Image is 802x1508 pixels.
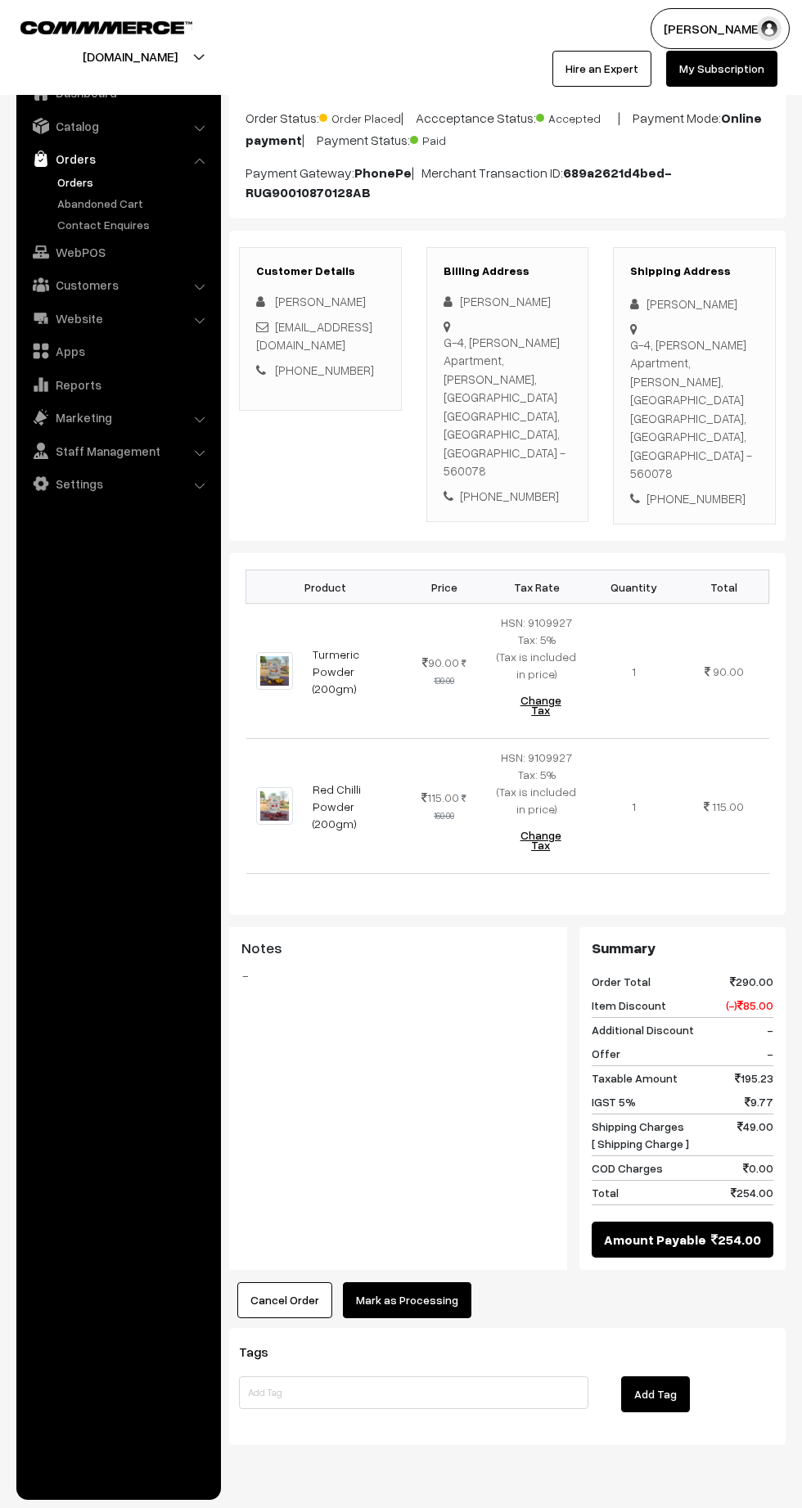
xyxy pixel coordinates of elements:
button: [PERSON_NAME] [651,8,790,49]
span: HSN: 9109927 Tax: 5% (Tax is included in price) [497,750,576,816]
a: Hire an Expert [552,51,651,87]
button: Change Tax [502,817,579,863]
blockquote: - [241,966,555,985]
span: 254.00 [711,1230,761,1249]
div: [PERSON_NAME] [630,295,759,313]
span: COD Charges [592,1159,663,1177]
img: 5.png [256,652,293,690]
a: Abandoned Cart [53,195,215,212]
b: PhonePe [354,164,412,181]
div: [PERSON_NAME] [444,292,572,311]
a: Customers [20,270,215,299]
a: Red Chilli Powder (200gm) [313,782,361,831]
h3: Notes [241,939,555,957]
span: Paid [410,128,492,149]
h3: Billing Address [444,264,572,278]
span: 115.00 [421,790,459,804]
img: 1.png [256,787,293,825]
a: Staff Management [20,436,215,466]
span: IGST 5% [592,1093,636,1110]
span: [PERSON_NAME] [275,294,366,308]
a: Turmeric Powder (200gm) [313,647,359,695]
button: Mark as Processing [343,1282,471,1318]
p: Payment Gateway: | Merchant Transaction ID: [246,163,769,202]
a: WebPOS [20,237,215,267]
span: (-) 85.00 [726,997,773,1014]
div: [PHONE_NUMBER] [630,489,759,508]
span: Order Placed [319,106,401,127]
span: 90.00 [713,664,744,678]
span: Tags [239,1344,288,1360]
a: Orders [53,173,215,191]
span: 290.00 [730,973,773,990]
a: Catalog [20,111,215,141]
span: 115.00 [712,799,744,813]
span: 195.23 [735,1069,773,1087]
span: Item Discount [592,997,666,1014]
a: [EMAIL_ADDRESS][DOMAIN_NAME] [256,319,372,353]
img: COMMMERCE [20,21,192,34]
th: Tax Rate [484,570,589,604]
h3: Shipping Address [630,264,759,278]
input: Add Tag [239,1376,588,1409]
span: HSN: 9109927 Tax: 5% (Tax is included in price) [497,615,576,681]
span: - [767,1045,773,1062]
a: Contact Enquires [53,216,215,233]
img: user [757,16,782,41]
h3: Summary [592,939,773,957]
span: - [767,1021,773,1038]
a: [PHONE_NUMBER] [275,362,374,377]
p: Order Status: | Accceptance Status: | Payment Mode: | Payment Status: [246,106,769,150]
span: 1 [632,664,636,678]
span: Taxable Amount [592,1069,678,1087]
th: Price [403,570,484,604]
h3: Customer Details [256,264,385,278]
span: Total [592,1184,619,1201]
a: COMMMERCE [20,16,164,36]
th: Total [679,570,769,604]
a: Settings [20,469,215,498]
th: Product [246,570,404,604]
span: Additional Discount [592,1021,694,1038]
span: 1 [632,799,636,813]
span: 0.00 [743,1159,773,1177]
a: Apps [20,336,215,366]
a: Reports [20,370,215,399]
button: Add Tag [621,1376,690,1412]
a: Orders [20,144,215,173]
div: G-4, [PERSON_NAME] Apartment, [PERSON_NAME], [GEOGRAPHIC_DATA] [GEOGRAPHIC_DATA], [GEOGRAPHIC_DAT... [630,335,759,483]
span: 9.77 [745,1093,773,1110]
span: Order Total [592,973,651,990]
span: 90.00 [422,655,459,669]
th: Quantity [589,570,679,604]
span: Shipping Charges [ Shipping Charge ] [592,1118,689,1152]
div: [PHONE_NUMBER] [444,487,572,506]
button: [DOMAIN_NAME] [25,36,235,77]
span: 49.00 [737,1118,773,1152]
button: Cancel Order [237,1282,332,1318]
span: Accepted [536,106,618,127]
button: Change Tax [502,682,579,728]
a: My Subscription [666,51,777,87]
span: Amount Payable [604,1230,706,1249]
div: G-4, [PERSON_NAME] Apartment, [PERSON_NAME], [GEOGRAPHIC_DATA] [GEOGRAPHIC_DATA], [GEOGRAPHIC_DAT... [444,333,572,480]
span: 254.00 [731,1184,773,1201]
span: Offer [592,1045,620,1062]
a: Marketing [20,403,215,432]
a: Website [20,304,215,333]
